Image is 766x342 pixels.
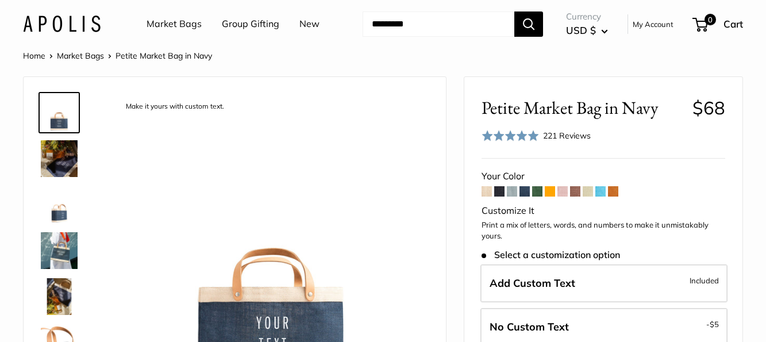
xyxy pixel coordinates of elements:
[23,51,45,61] a: Home
[482,97,684,118] span: Petite Market Bag in Navy
[543,130,591,141] span: 221 Reviews
[480,264,727,302] label: Add Custom Text
[690,274,719,287] span: Included
[299,16,320,33] a: New
[482,202,725,220] div: Customize It
[41,140,78,177] img: Petite Market Bag in Navy
[490,276,575,290] span: Add Custom Text
[692,97,725,119] span: $68
[41,278,78,315] img: Petite Market Bag in Navy
[710,320,719,329] span: $5
[705,14,716,25] span: 0
[41,186,78,223] img: Petite Market Bag in Navy
[482,168,725,185] div: Your Color
[39,230,80,271] a: Petite Market Bag in Navy
[723,18,743,30] span: Cart
[41,94,78,131] img: description_Make it yours with custom text.
[120,99,230,114] div: Make it yours with custom text.
[363,11,514,37] input: Search...
[222,16,279,33] a: Group Gifting
[39,92,80,133] a: description_Make it yours with custom text.
[39,184,80,225] a: Petite Market Bag in Navy
[566,21,608,40] button: USD $
[116,51,212,61] span: Petite Market Bag in Navy
[147,16,202,33] a: Market Bags
[41,232,78,269] img: Petite Market Bag in Navy
[514,11,543,37] button: Search
[706,317,719,331] span: -
[566,24,596,36] span: USD $
[482,220,725,242] p: Print a mix of letters, words, and numbers to make it unmistakably yours.
[482,249,620,260] span: Select a customization option
[633,17,673,31] a: My Account
[566,9,608,25] span: Currency
[23,16,101,32] img: Apolis
[23,48,212,63] nav: Breadcrumb
[490,320,569,333] span: No Custom Text
[39,138,80,179] a: Petite Market Bag in Navy
[39,276,80,317] a: Petite Market Bag in Navy
[694,15,743,33] a: 0 Cart
[57,51,104,61] a: Market Bags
